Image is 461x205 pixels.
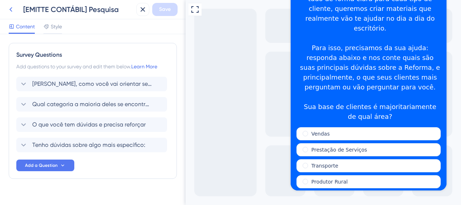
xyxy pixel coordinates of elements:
span: Save [159,5,171,14]
div: Survey Questions [16,51,169,59]
div: Close survey [141,6,150,15]
div: [EMITTE CONTÁBIL] Pesquisa [23,4,133,15]
span: Content [16,22,35,31]
button: Add a Question [16,160,74,171]
span: Qual categoria a maioria deles se encontra? [32,100,152,109]
a: Learn More [131,64,157,69]
span: Style [51,22,62,31]
span: Add a Question [25,162,58,168]
button: Save [152,3,178,16]
div: Add questions to your survey and edit them below. [16,62,169,71]
span: [PERSON_NAME], como você vai orientar seus clientes sobre a Reforma Tributária? A Reforma está qu... [32,80,152,88]
span: Tenho dúvidas sobre algo mais específico: [32,141,145,149]
span: O que você tem dúvidas e precisa reforçar [32,120,146,129]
